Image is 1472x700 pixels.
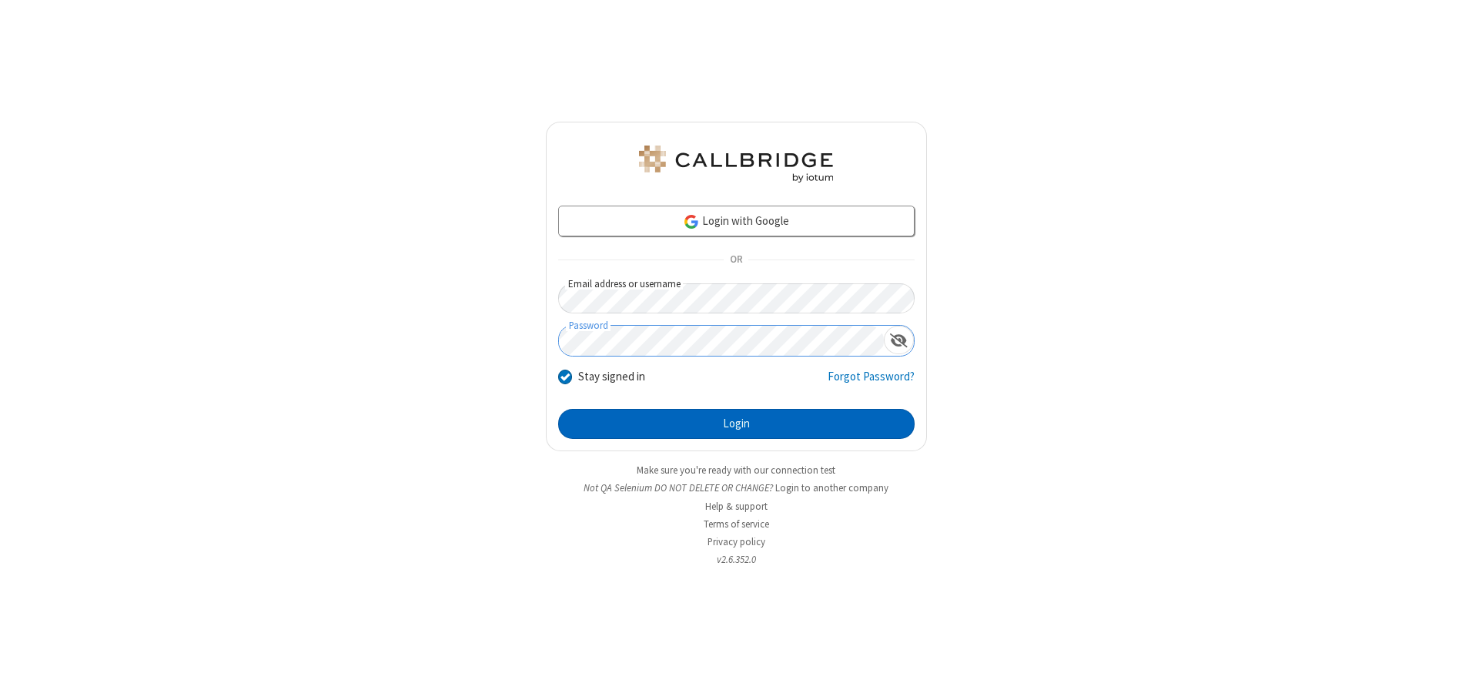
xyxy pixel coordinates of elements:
button: Login [558,409,915,440]
input: Password [559,326,884,356]
div: Show password [884,326,914,354]
a: Login with Google [558,206,915,236]
label: Stay signed in [578,368,645,386]
img: google-icon.png [683,213,700,230]
a: Terms of service [704,517,769,531]
button: Login to another company [775,481,888,495]
a: Make sure you're ready with our connection test [637,464,835,477]
span: OR [724,250,748,271]
li: v2.6.352.0 [546,552,927,567]
li: Not QA Selenium DO NOT DELETE OR CHANGE? [546,481,927,495]
img: QA Selenium DO NOT DELETE OR CHANGE [636,146,836,183]
a: Forgot Password? [828,368,915,397]
input: Email address or username [558,283,915,313]
a: Privacy policy [708,535,765,548]
a: Help & support [705,500,768,513]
